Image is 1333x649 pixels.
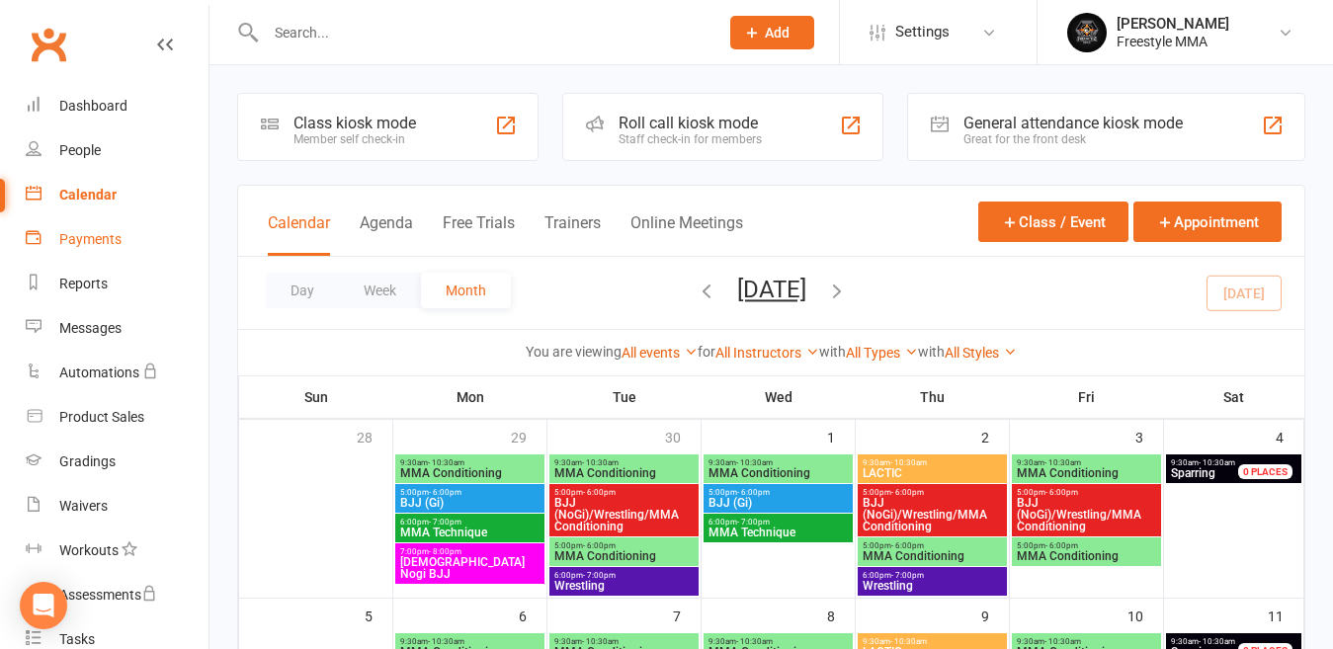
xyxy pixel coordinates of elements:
th: Thu [856,376,1010,418]
button: [DATE] [737,276,806,303]
div: People [59,142,101,158]
span: LACTIC [862,467,1003,479]
span: 5:00pm [553,488,695,497]
span: 6:00pm [399,518,541,527]
span: - 10:30am [582,637,619,646]
div: Staff check-in for members [619,132,762,146]
div: Automations [59,365,139,380]
button: Add [730,16,814,49]
div: Assessments [59,587,157,603]
span: - 10:30am [1199,637,1235,646]
span: - 8:00pm [429,547,461,556]
span: 9:30am [708,637,849,646]
span: BJJ (Gi) [399,497,541,509]
img: thumb_image1660268831.png [1067,13,1107,52]
span: 9:30am [1170,637,1262,646]
span: 9:30am [553,637,695,646]
a: Payments [26,217,208,262]
button: Calendar [268,213,330,256]
button: Week [339,273,421,308]
span: 9:30am [1170,458,1262,467]
span: 6:00pm [708,518,849,527]
button: Appointment [1133,202,1282,242]
span: - 7:00pm [429,518,461,527]
div: 4 [1276,420,1303,452]
strong: with [819,344,846,360]
span: - 6:00pm [583,488,616,497]
div: General attendance kiosk mode [963,114,1183,132]
div: Dashboard [59,98,127,114]
a: Waivers [26,484,208,528]
button: Free Trials [443,213,515,256]
span: 5:00pm [1016,541,1157,550]
span: - 10:30am [1044,458,1081,467]
button: Month [421,273,511,308]
span: - 10:30am [1044,637,1081,646]
span: 6:00pm [553,571,695,580]
a: Dashboard [26,84,208,128]
span: - 6:00pm [1045,488,1078,497]
span: 5:00pm [862,541,1003,550]
button: Day [266,273,339,308]
span: 5:00pm [399,488,541,497]
div: 8 [827,599,855,631]
span: 9:30am [553,458,695,467]
div: 11 [1268,599,1303,631]
th: Fri [1010,376,1164,418]
span: - 10:30am [428,458,464,467]
span: 7:00pm [399,547,541,556]
span: - 7:00pm [891,571,924,580]
a: Workouts [26,528,208,573]
span: MMA Conditioning [399,467,541,479]
span: - 10:30am [890,458,927,467]
span: - 10:30am [736,458,773,467]
th: Mon [393,376,547,418]
span: - 6:00pm [891,488,924,497]
span: 5:00pm [553,541,695,550]
div: 29 [511,420,546,452]
div: 5 [365,599,392,631]
div: Messages [59,320,122,336]
div: Open Intercom Messenger [20,582,67,629]
a: All Types [846,345,918,361]
button: Online Meetings [630,213,743,256]
div: Reports [59,276,108,291]
span: 5:00pm [862,488,1003,497]
div: Member self check-in [293,132,416,146]
th: Wed [702,376,856,418]
a: Calendar [26,173,208,217]
div: 2 [981,420,1009,452]
span: Wrestling [862,580,1003,592]
div: Workouts [59,542,119,558]
div: Roll call kiosk mode [619,114,762,132]
a: All Styles [945,345,1017,361]
div: [PERSON_NAME] [1117,15,1229,33]
div: Waivers [59,498,108,514]
span: - 7:00pm [583,571,616,580]
div: Class kiosk mode [293,114,416,132]
a: Clubworx [24,20,73,69]
span: BJJ (NoGi)/Wrestling/MMA Conditioning [862,497,1003,532]
div: Tasks [59,631,95,647]
a: Product Sales [26,395,208,440]
span: Add [765,25,790,41]
span: - 6:00pm [891,541,924,550]
span: MMA Conditioning [862,550,1003,562]
span: 9:30am [1016,458,1157,467]
span: 5:00pm [1016,488,1157,497]
span: MMA Conditioning [708,467,849,479]
div: 28 [357,420,392,452]
div: 1 [827,420,855,452]
div: 0 PLACES [1238,464,1292,479]
div: 7 [673,599,701,631]
th: Sat [1164,376,1304,418]
button: Agenda [360,213,413,256]
a: Automations [26,351,208,395]
span: - 10:30am [582,458,619,467]
strong: for [698,344,715,360]
div: 30 [665,420,701,452]
span: 5:00pm [708,488,849,497]
div: 3 [1135,420,1163,452]
span: - 6:00pm [429,488,461,497]
th: Sun [239,376,393,418]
